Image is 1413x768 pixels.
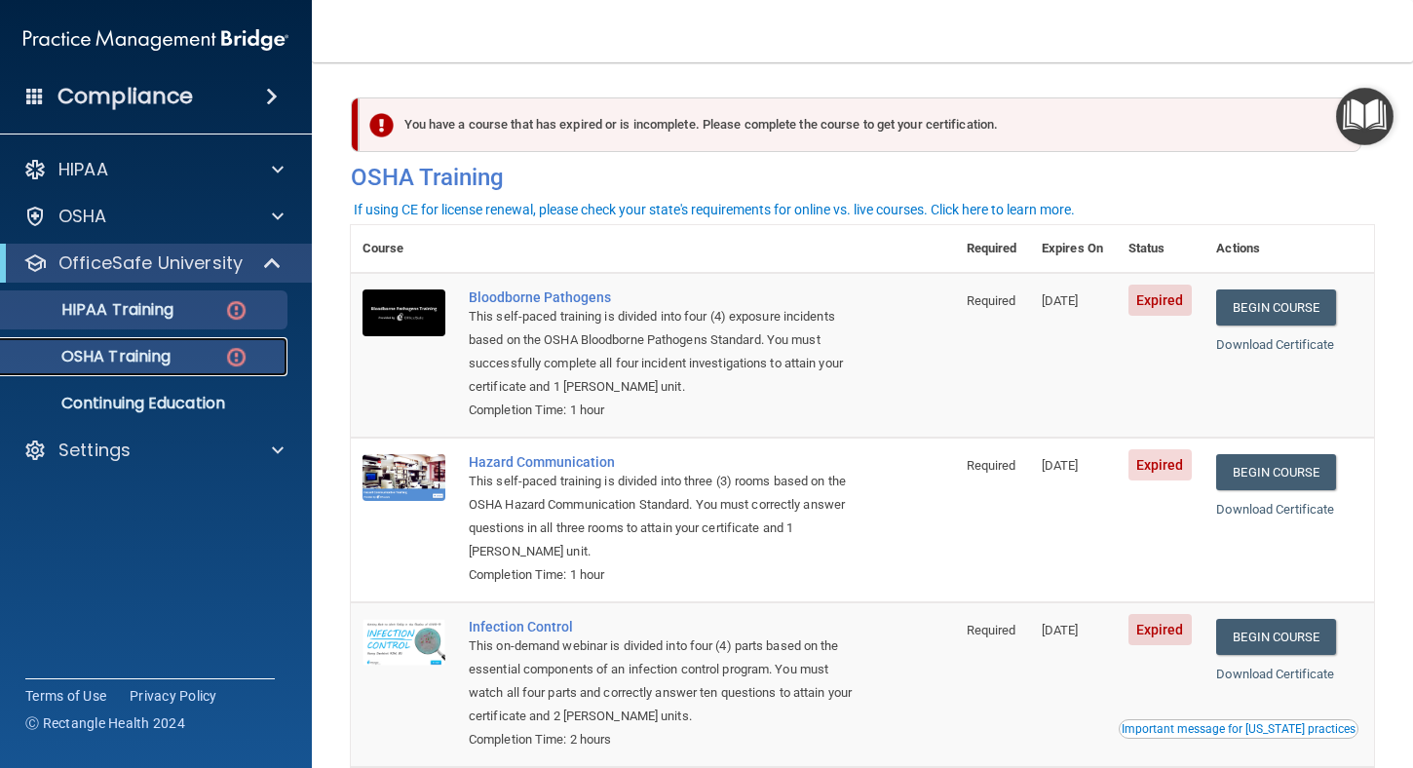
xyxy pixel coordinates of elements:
[469,305,858,399] div: This self-paced training is divided into four (4) exposure incidents based on the OSHA Bloodborne...
[23,158,284,181] a: HIPAA
[469,289,858,305] a: Bloodborne Pathogens
[23,439,284,462] a: Settings
[469,470,858,563] div: This self-paced training is divided into three (3) rooms based on the OSHA Hazard Communication S...
[25,713,185,733] span: Ⓒ Rectangle Health 2024
[469,634,858,728] div: This on-demand webinar is divided into four (4) parts based on the essential components of an inf...
[369,113,394,137] img: exclamation-circle-solid-danger.72ef9ffc.png
[351,164,1374,191] h4: OSHA Training
[1216,337,1334,352] a: Download Certificate
[58,158,108,181] p: HIPAA
[1128,449,1192,480] span: Expired
[967,623,1016,637] span: Required
[130,686,217,706] a: Privacy Policy
[469,399,858,422] div: Completion Time: 1 hour
[1042,293,1079,308] span: [DATE]
[13,394,279,413] p: Continuing Education
[1216,289,1335,326] a: Begin Course
[1122,723,1356,735] div: Important message for [US_STATE] practices
[1216,502,1334,517] a: Download Certificate
[955,225,1030,273] th: Required
[1204,225,1374,273] th: Actions
[23,251,283,275] a: OfficeSafe University
[224,298,248,323] img: danger-circle.6113f641.png
[23,20,288,59] img: PMB logo
[58,251,243,275] p: OfficeSafe University
[1216,454,1335,490] a: Begin Course
[23,205,284,228] a: OSHA
[351,225,457,273] th: Course
[967,293,1016,308] span: Required
[1042,458,1079,473] span: [DATE]
[354,203,1075,216] div: If using CE for license renewal, please check your state's requirements for online vs. live cours...
[58,439,131,462] p: Settings
[1128,285,1192,316] span: Expired
[351,200,1078,219] button: If using CE for license renewal, please check your state's requirements for online vs. live cours...
[469,728,858,751] div: Completion Time: 2 hours
[25,686,106,706] a: Terms of Use
[469,454,858,470] a: Hazard Communication
[469,563,858,587] div: Completion Time: 1 hour
[1128,614,1192,645] span: Expired
[359,97,1361,152] div: You have a course that has expired or is incomplete. Please complete the course to get your certi...
[13,300,173,320] p: HIPAA Training
[1042,623,1079,637] span: [DATE]
[1030,225,1117,273] th: Expires On
[224,345,248,369] img: danger-circle.6113f641.png
[469,619,858,634] a: Infection Control
[1216,619,1335,655] a: Begin Course
[1336,88,1394,145] button: Open Resource Center
[967,458,1016,473] span: Required
[1216,667,1334,681] a: Download Certificate
[1119,719,1358,739] button: Read this if you are a dental practitioner in the state of CA
[1117,225,1205,273] th: Status
[13,347,171,366] p: OSHA Training
[58,205,107,228] p: OSHA
[57,83,193,110] h4: Compliance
